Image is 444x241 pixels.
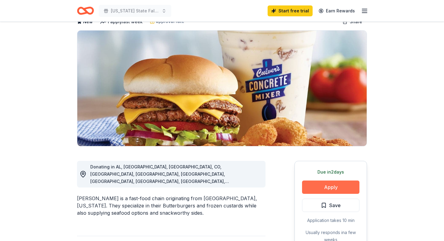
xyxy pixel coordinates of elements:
span: Save [329,201,341,209]
div: [PERSON_NAME] is a fast-food chain originating from [GEOGRAPHIC_DATA], [US_STATE]. They specializ... [77,195,265,217]
button: [US_STATE] State Fall Classic [99,5,171,17]
img: Image for Culver's [77,31,367,146]
button: Share [338,16,367,28]
div: Application takes 10 min [302,217,359,224]
a: Earn Rewards [315,5,359,16]
a: Home [77,4,94,18]
div: 1 apply last week [100,18,143,25]
button: Apply [302,181,359,194]
span: [US_STATE] State Fall Classic [111,7,159,15]
span: New [83,18,93,25]
div: Due in 2 days [302,168,359,176]
span: Donating in AL, [GEOGRAPHIC_DATA], [GEOGRAPHIC_DATA], CO, [GEOGRAPHIC_DATA], [GEOGRAPHIC_DATA], [... [90,164,229,227]
span: Share [350,18,362,25]
button: Save [302,199,359,212]
a: Start free trial [268,5,313,16]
